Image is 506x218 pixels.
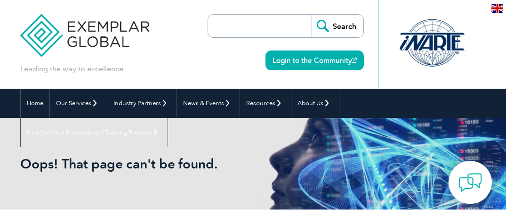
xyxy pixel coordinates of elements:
a: Industry Partners [107,89,177,118]
h1: Oops! That page can't be found. [20,156,277,172]
a: Find Certified Professional / Training Provider [21,118,168,147]
a: News & Events [177,89,240,118]
img: en [491,4,503,13]
a: About Us [291,89,339,118]
a: Resources [240,89,291,118]
p: Leading the way to excellence [20,64,123,74]
img: contact-chat.png [458,171,482,194]
a: Home [21,89,49,118]
input: Search [312,15,363,37]
a: Login to the Community [265,50,364,70]
img: open_square.png [352,58,357,63]
a: Our Services [50,89,107,118]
